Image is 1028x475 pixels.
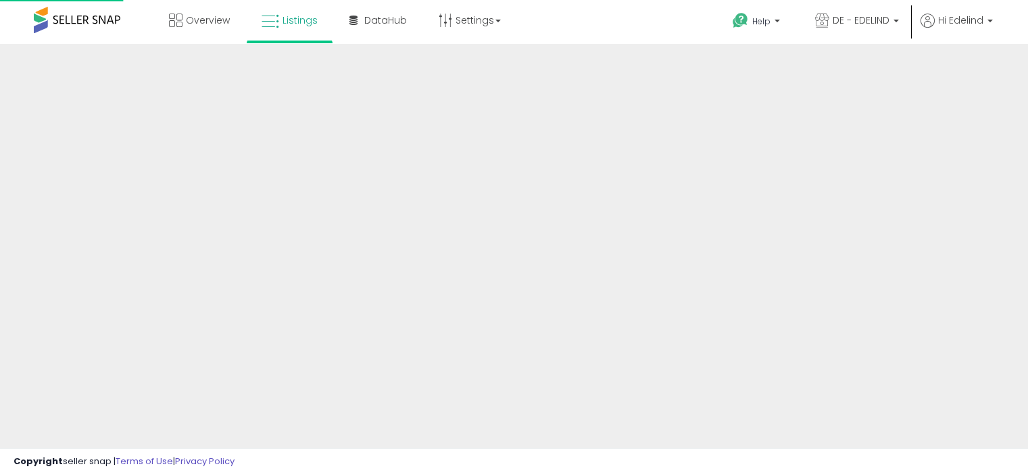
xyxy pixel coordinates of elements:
[921,14,993,44] a: Hi Edelind
[752,16,770,27] span: Help
[186,14,230,27] span: Overview
[732,12,749,29] i: Get Help
[14,455,235,468] div: seller snap | |
[116,455,173,468] a: Terms of Use
[283,14,318,27] span: Listings
[364,14,407,27] span: DataHub
[722,2,793,44] a: Help
[938,14,983,27] span: Hi Edelind
[175,455,235,468] a: Privacy Policy
[833,14,889,27] span: DE - EDELIND
[14,455,63,468] strong: Copyright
